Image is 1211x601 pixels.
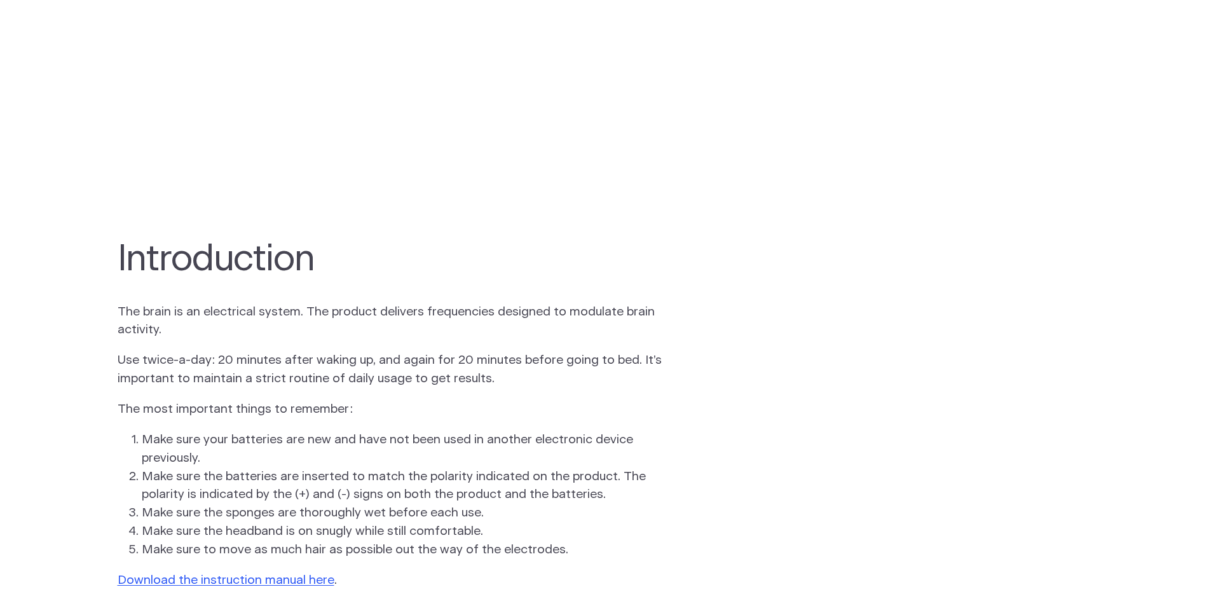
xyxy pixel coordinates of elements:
a: Download the instruction manual here [118,574,334,586]
li: Make sure to move as much hair as possible out the way of the electrodes. [142,541,654,560]
p: Use twice-a-day: 20 minutes after waking up, and again for 20 minutes before going to bed. It’s i... [118,352,680,389]
h2: Introduction [118,238,588,282]
p: . [118,572,680,590]
li: Make sure the sponges are thoroughly wet before each use. [142,504,654,523]
p: The brain is an electrical system. The product delivers frequencies designed to modulate brain ac... [118,303,680,340]
li: Make sure the batteries are inserted to match the polarity indicated on the product. The polarity... [142,468,654,505]
li: Make sure your batteries are new and have not been used in another electronic device previously. [142,431,654,468]
li: Make sure the headband is on snugly while still comfortable. [142,523,654,541]
p: The most important things to remember: [118,401,680,419]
